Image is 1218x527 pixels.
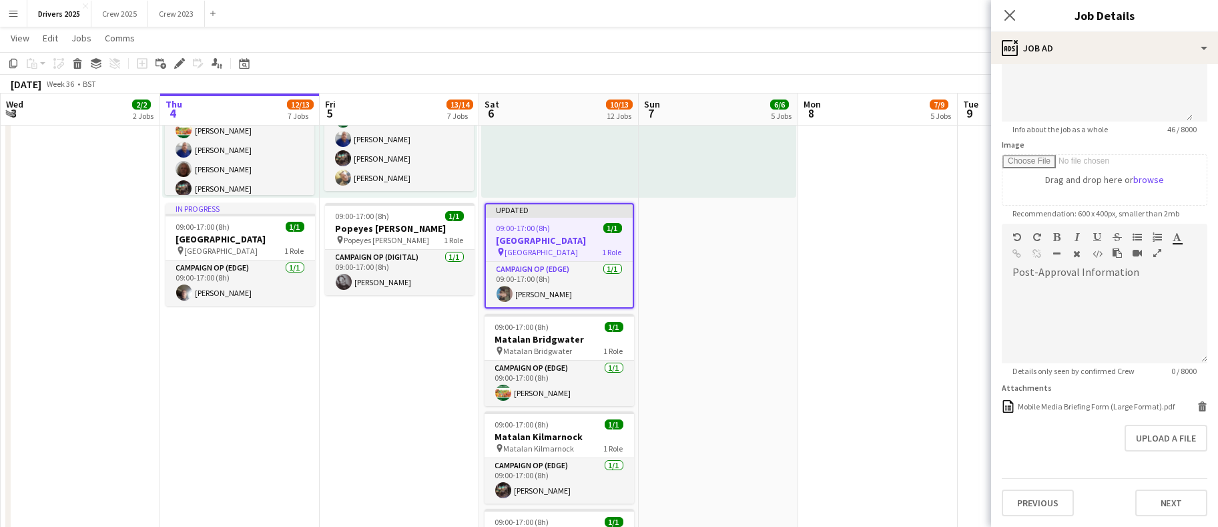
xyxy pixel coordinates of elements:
[447,111,473,121] div: 7 Jobs
[445,211,464,221] span: 1/1
[485,314,634,406] app-job-card: 09:00-17:00 (8h)1/1Matalan Bridgwater Matalan Bridgwater1 RoleCampaign Op (Edge)1/109:00-17:00 (8...
[604,444,623,454] span: 1 Role
[605,322,623,332] span: 1/1
[486,234,633,246] h3: [GEOGRAPHIC_DATA]
[11,32,29,44] span: View
[1002,366,1145,376] span: Details only seen by confirmed Crew
[91,1,148,27] button: Crew 2025
[1032,232,1042,242] button: Redo
[1153,248,1162,258] button: Fullscreen
[607,111,632,121] div: 12 Jobs
[6,98,23,110] span: Wed
[71,32,91,44] span: Jobs
[27,1,91,27] button: Drivers 2025
[1002,208,1190,218] span: Recommendation: 600 x 400px, smaller than 2mb
[166,203,315,306] app-job-card: In progress09:00-17:00 (8h)1/1[GEOGRAPHIC_DATA] [GEOGRAPHIC_DATA]1 RoleCampaign Op (Edge)1/109:00...
[1157,124,1207,134] span: 46 / 8000
[1161,366,1207,376] span: 0 / 8000
[485,333,634,345] h3: Matalan Bridgwater
[504,444,575,454] span: Matalan Kilmarnock
[963,98,978,110] span: Tue
[1125,425,1207,452] button: Upload a file
[1002,383,1052,393] label: Attachments
[1002,490,1074,516] button: Previous
[485,458,634,504] app-card-role: Campaign Op (Edge)1/109:00-17:00 (8h)[PERSON_NAME]
[287,100,314,110] span: 12/13
[1018,401,1175,411] div: Mobile Media Briefing Form (Large Format).pdf
[804,98,821,110] span: Mon
[1093,248,1102,259] button: HTML Code
[446,100,473,110] span: 13/14
[483,106,499,121] span: 6
[604,346,623,356] span: 1 Role
[166,98,182,110] span: Thu
[325,250,475,295] app-card-role: Campaign Op (Digital)1/109:00-17:00 (8h)[PERSON_NAME]
[606,100,633,110] span: 10/13
[166,260,315,306] app-card-role: Campaign Op (Edge)1/109:00-17:00 (8h)[PERSON_NAME]
[99,29,140,47] a: Comms
[37,29,63,47] a: Edit
[495,322,549,332] span: 09:00-17:00 (8h)
[344,235,430,245] span: Popeyes [PERSON_NAME]
[1113,248,1122,258] button: Paste as plain text
[1133,232,1142,242] button: Unordered List
[444,235,464,245] span: 1 Role
[505,247,579,257] span: [GEOGRAPHIC_DATA]
[771,111,792,121] div: 5 Jobs
[166,233,315,245] h3: [GEOGRAPHIC_DATA]
[285,246,304,256] span: 1 Role
[1073,248,1082,259] button: Clear Formatting
[1153,232,1162,242] button: Ordered List
[485,203,634,309] app-job-card: Updated09:00-17:00 (8h)1/1[GEOGRAPHIC_DATA] [GEOGRAPHIC_DATA]1 RoleCampaign Op (Edge)1/109:00-17:...
[485,361,634,406] app-card-role: Campaign Op (Edge)1/109:00-17:00 (8h)[PERSON_NAME]
[5,29,35,47] a: View
[644,98,660,110] span: Sun
[288,111,313,121] div: 7 Jobs
[133,111,154,121] div: 2 Jobs
[4,106,23,121] span: 3
[485,411,634,504] app-job-card: 09:00-17:00 (8h)1/1Matalan Kilmarnock Matalan Kilmarnock1 RoleCampaign Op (Edge)1/109:00-17:00 (8...
[325,222,475,234] h3: Popeyes [PERSON_NAME]
[930,100,948,110] span: 7/9
[1002,124,1119,134] span: Info about the job as a whole
[485,431,634,443] h3: Matalan Kilmarnock
[497,223,551,233] span: 09:00-17:00 (8h)
[1173,232,1182,242] button: Text Color
[148,1,205,27] button: Crew 2023
[164,106,182,121] span: 4
[991,7,1218,24] h3: Job Details
[66,29,97,47] a: Jobs
[11,77,41,91] div: [DATE]
[1133,248,1142,258] button: Insert video
[1113,232,1122,242] button: Strikethrough
[486,262,633,307] app-card-role: Campaign Op (Edge)1/109:00-17:00 (8h)[PERSON_NAME]
[1135,490,1207,516] button: Next
[325,203,475,295] app-job-card: 09:00-17:00 (8h)1/1Popeyes [PERSON_NAME] Popeyes [PERSON_NAME]1 RoleCampaign Op (Digital)1/109:00...
[44,79,77,89] span: Week 36
[603,223,622,233] span: 1/1
[495,419,549,429] span: 09:00-17:00 (8h)
[486,204,633,215] div: Updated
[105,32,135,44] span: Comms
[1052,248,1062,259] button: Horizontal Line
[323,106,336,121] span: 5
[605,517,623,527] span: 1/1
[1093,232,1102,242] button: Underline
[1052,232,1062,242] button: Bold
[504,346,573,356] span: Matalan Bridgwater
[325,98,336,110] span: Fri
[43,32,58,44] span: Edit
[1012,232,1022,242] button: Undo
[1073,232,1082,242] button: Italic
[336,211,390,221] span: 09:00-17:00 (8h)
[485,98,499,110] span: Sat
[132,100,151,110] span: 2/2
[166,203,315,214] div: In progress
[286,222,304,232] span: 1/1
[930,111,951,121] div: 5 Jobs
